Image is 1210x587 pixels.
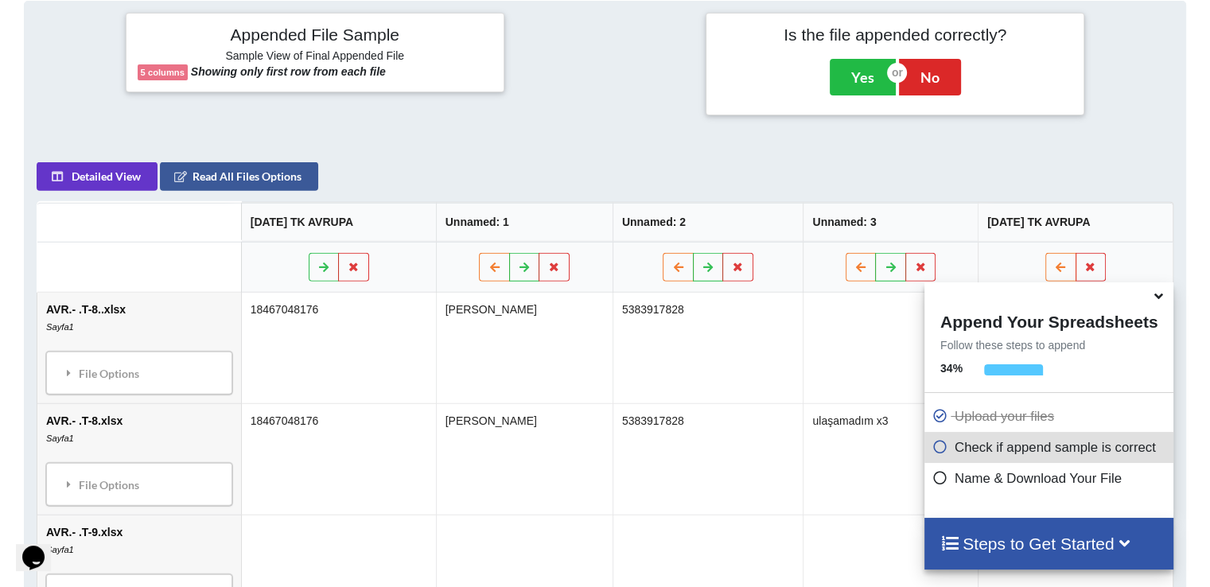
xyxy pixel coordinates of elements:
[830,59,896,95] button: Yes
[241,403,436,515] td: 18467048176
[803,203,978,242] th: Unnamed: 3
[940,534,1157,554] h4: Steps to Get Started
[241,293,436,403] td: 18467048176
[978,203,1173,242] th: [DATE] TK AVRUPA
[37,162,158,191] button: Detailed View
[436,293,613,403] td: [PERSON_NAME]
[436,203,613,242] th: Unnamed: 1
[46,433,74,443] i: Sayfa1
[46,322,74,332] i: Sayfa1
[940,362,963,375] b: 34 %
[37,293,241,403] td: AVR.- .T-8..xlsx
[932,468,1169,488] p: Name & Download Your File
[51,468,228,501] div: File Options
[924,308,1173,332] h4: Append Your Spreadsheets
[241,203,436,242] th: [DATE] TK AVRUPA
[718,25,1072,45] h4: Is the file appended correctly?
[924,337,1173,353] p: Follow these steps to append
[191,65,386,78] b: Showing only first row from each file
[436,403,613,515] td: [PERSON_NAME]
[138,49,492,65] h6: Sample View of Final Appended File
[613,293,803,403] td: 5383917828
[613,403,803,515] td: 5383917828
[37,403,241,515] td: AVR.- .T-8.xlsx
[932,437,1169,457] p: Check if append sample is correct
[141,68,185,77] b: 5 columns
[16,523,67,571] iframe: chat widget
[46,545,74,554] i: Sayfa1
[803,403,978,515] td: ulaşamadım x3
[932,406,1169,426] p: Upload your files
[51,356,228,390] div: File Options
[899,59,961,95] button: No
[613,203,803,242] th: Unnamed: 2
[138,25,492,47] h4: Appended File Sample
[160,162,318,191] button: Read All Files Options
